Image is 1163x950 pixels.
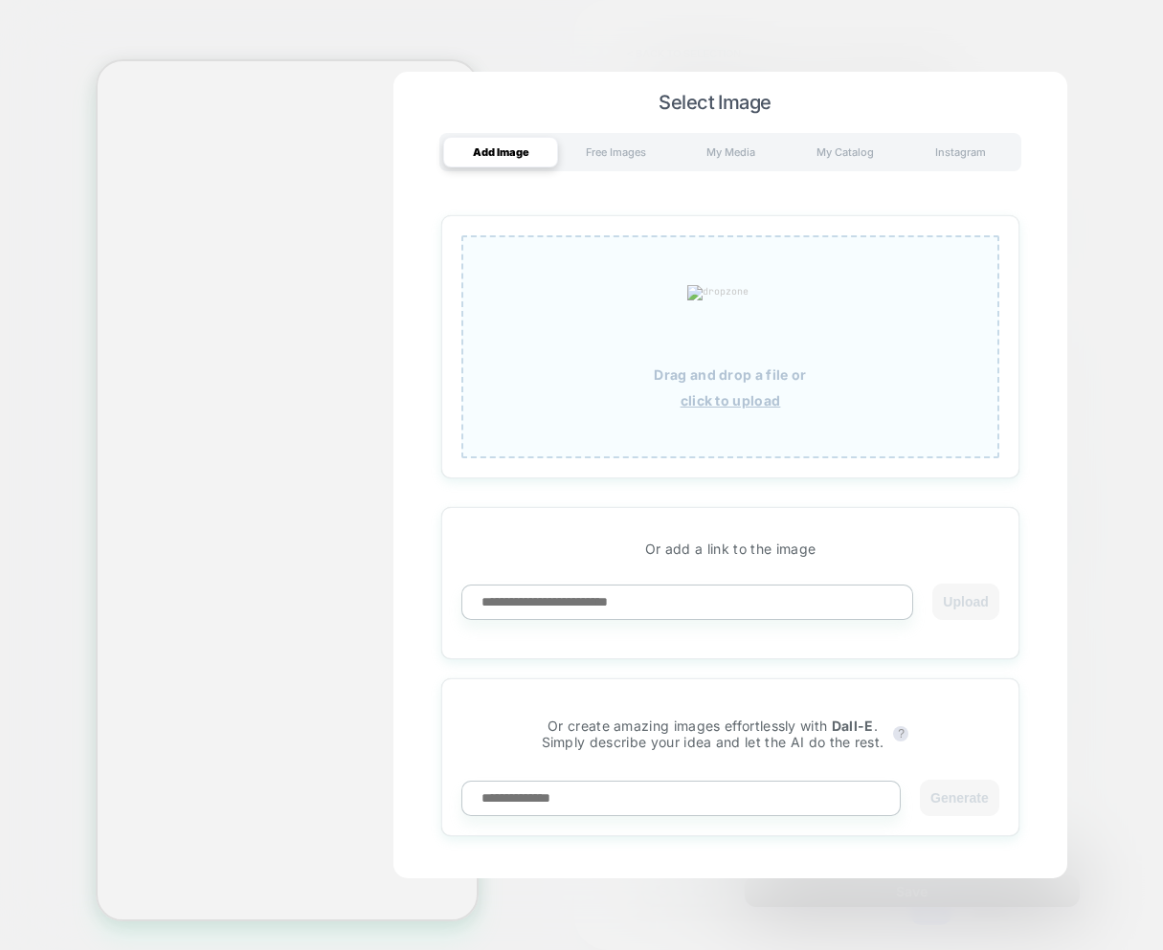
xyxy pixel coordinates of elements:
[687,285,773,347] img: dropzone
[681,392,781,409] u: click to upload
[788,137,903,167] div: My Catalog
[558,137,673,167] div: Free Images
[673,137,788,167] div: My Media
[542,718,884,750] p: Or create amazing images effortlessly with . Simply describe your idea and let the AI do the rest.
[461,235,999,458] div: Drag and drop a file orclick to upload
[832,718,874,734] strong: Dall-E
[461,541,999,557] p: Or add a link to the image
[893,726,908,741] button: ?
[422,91,1008,114] span: Select Image
[654,366,806,383] p: Drag and drop a file or
[903,137,1018,167] div: Instagram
